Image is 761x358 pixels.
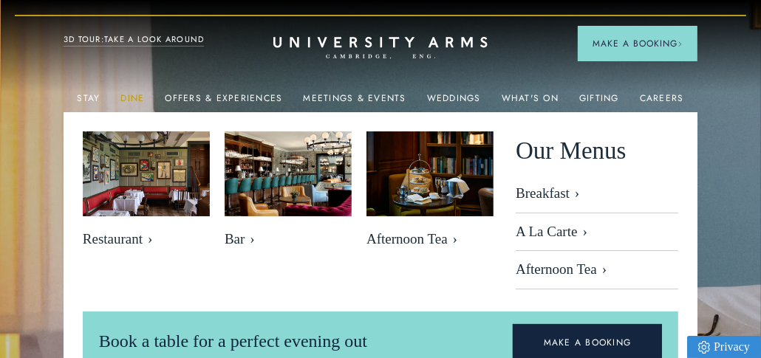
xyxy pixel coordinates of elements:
[366,131,494,216] img: image-eb2e3df6809416bccf7066a54a890525e7486f8d-2500x1667-jpg
[516,251,678,289] a: Afternoon Tea
[516,131,626,171] span: Our Menus
[273,37,488,60] a: Home
[99,331,367,351] span: Book a table for a perfect evening out
[83,231,210,248] span: Restaurant
[121,93,145,112] a: Dine
[427,93,481,112] a: Weddings
[366,231,494,248] span: Afternoon Tea
[593,37,683,50] span: Make a Booking
[579,93,619,112] a: Gifting
[698,341,710,354] img: Privacy
[366,131,494,255] a: image-eb2e3df6809416bccf7066a54a890525e7486f8d-2500x1667-jpg Afternoon Tea
[640,93,684,112] a: Careers
[578,26,697,61] button: Make a BookingArrow icon
[64,33,205,47] a: 3D TOUR:TAKE A LOOK AROUND
[83,131,210,255] a: image-bebfa3899fb04038ade422a89983545adfd703f7-2500x1667-jpg Restaurant
[165,93,283,112] a: Offers & Experiences
[225,131,352,255] a: image-b49cb22997400f3f08bed174b2325b8c369ebe22-8192x5461-jpg Bar
[516,185,678,213] a: Breakfast
[225,131,352,216] img: image-b49cb22997400f3f08bed174b2325b8c369ebe22-8192x5461-jpg
[678,41,683,47] img: Arrow icon
[513,324,663,358] a: MAKE A BOOKING
[516,213,678,252] a: A La Carte
[304,93,406,112] a: Meetings & Events
[687,336,761,358] a: Privacy
[225,231,352,248] span: Bar
[83,131,210,216] img: image-bebfa3899fb04038ade422a89983545adfd703f7-2500x1667-jpg
[502,93,559,112] a: What's On
[78,93,100,112] a: Stay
